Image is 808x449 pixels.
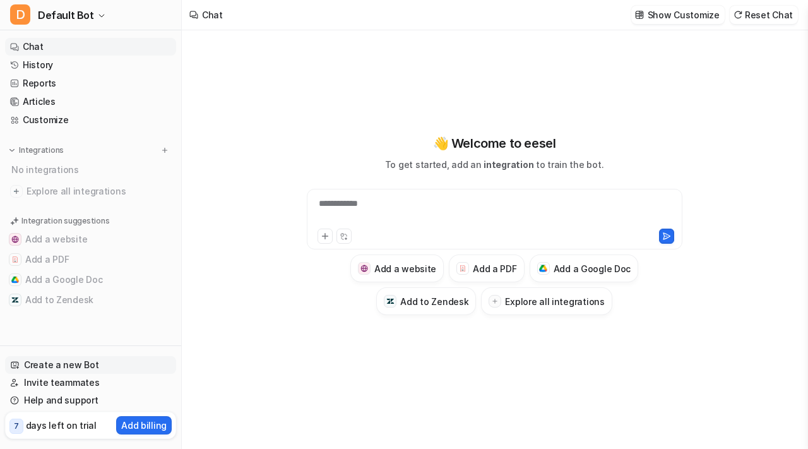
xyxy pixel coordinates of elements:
button: Add a websiteAdd a website [350,254,444,282]
img: Add a Google Doc [539,265,547,272]
a: Chat [5,38,176,56]
img: expand menu [8,146,16,155]
p: To get started, add an to train the bot. [385,158,603,171]
a: Invite teammates [5,374,176,392]
h3: Add a website [374,262,436,275]
img: Add to Zendesk [11,296,19,304]
img: Add a Google Doc [11,276,19,284]
button: Add a PDFAdd a PDF [449,254,524,282]
button: Add a Google DocAdd a Google Doc [530,254,639,282]
a: Reports [5,75,176,92]
button: Add a Google DocAdd a Google Doc [5,270,176,290]
span: D [10,4,30,25]
button: Explore all integrations [481,287,612,315]
a: Customize [5,111,176,129]
img: Add a website [360,265,369,273]
p: 👋 Welcome to eesel [433,134,556,153]
button: Show Customize [631,6,725,24]
a: Help and support [5,392,176,409]
div: Chat [202,8,223,21]
p: 7 [14,421,19,432]
img: menu_add.svg [160,146,169,155]
button: Add to ZendeskAdd to Zendesk [5,290,176,310]
img: reset [734,10,742,20]
a: Articles [5,93,176,111]
h3: Add to Zendesk [400,295,468,308]
button: Reset Chat [730,6,798,24]
p: days left on trial [26,419,97,432]
button: Add to ZendeskAdd to Zendesk [376,287,476,315]
p: Add billing [121,419,167,432]
button: Add a PDFAdd a PDF [5,249,176,270]
span: Explore all integrations [27,181,171,201]
button: Add a websiteAdd a website [5,229,176,249]
span: integration [484,159,533,170]
button: Integrations [5,144,68,157]
p: Integration suggestions [21,215,109,227]
img: Add a PDF [11,256,19,263]
h3: Add a Google Doc [554,262,631,275]
h3: Explore all integrations [505,295,604,308]
h3: Add a PDF [473,262,516,275]
a: Explore all integrations [5,183,176,200]
img: Add a PDF [459,265,467,272]
button: Add billing [116,416,172,434]
div: No integrations [8,159,176,180]
img: explore all integrations [10,185,23,198]
p: Show Customize [648,8,720,21]
a: Create a new Bot [5,356,176,374]
img: customize [635,10,644,20]
a: History [5,56,176,74]
p: Integrations [19,145,64,155]
img: Add a website [11,236,19,243]
img: Add to Zendesk [386,297,395,306]
span: Default Bot [38,6,94,24]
